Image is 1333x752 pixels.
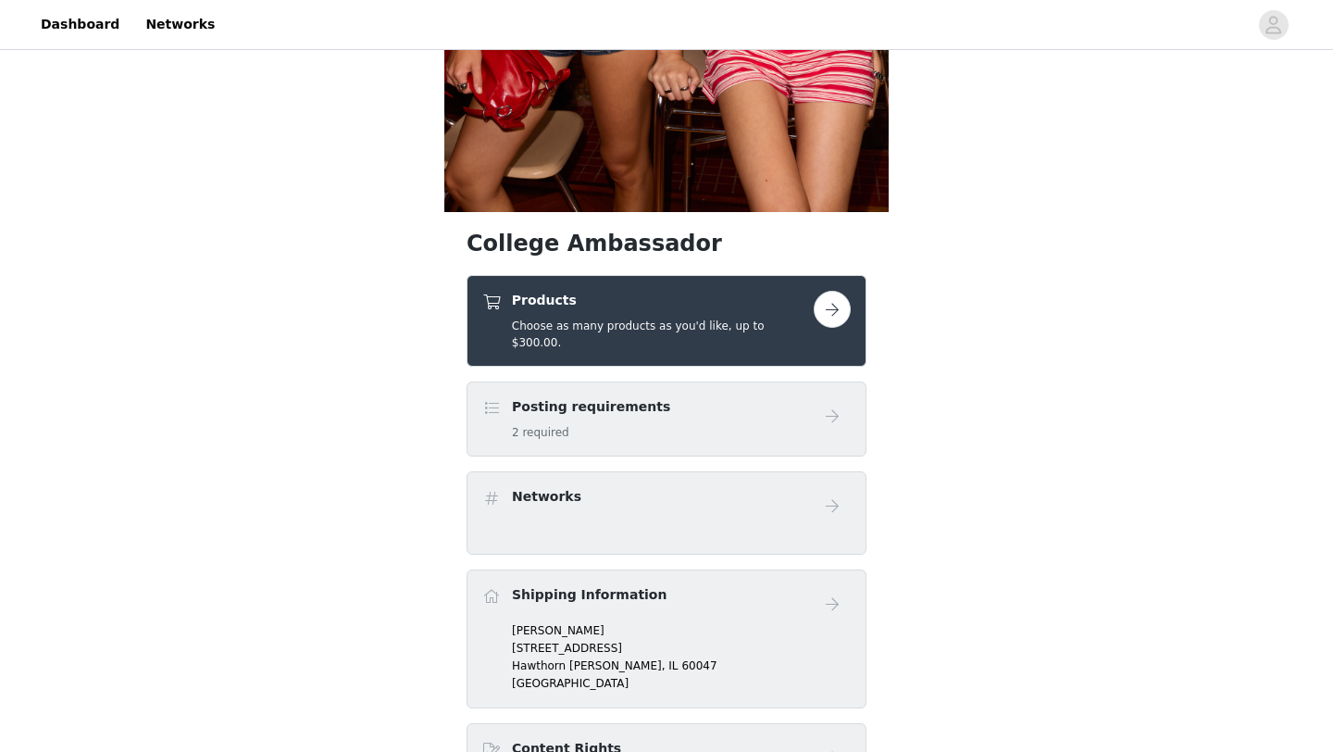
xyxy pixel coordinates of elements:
h5: Choose as many products as you'd like, up to $300.00. [512,318,814,351]
span: IL [668,659,678,672]
a: Networks [134,4,226,45]
div: Networks [467,471,866,555]
h4: Shipping Information [512,585,666,605]
div: Shipping Information [467,570,866,709]
a: Dashboard [30,4,131,45]
p: [GEOGRAPHIC_DATA] [512,675,851,692]
span: 60047 [681,659,716,672]
div: avatar [1264,10,1282,40]
p: [PERSON_NAME] [512,622,851,639]
div: Products [467,275,866,367]
h1: College Ambassador [467,227,866,260]
span: Hawthorn [PERSON_NAME], [512,659,665,672]
h5: 2 required [512,424,670,441]
h4: Posting requirements [512,397,670,417]
h4: Networks [512,487,581,507]
div: Posting requirements [467,382,866,457]
p: [STREET_ADDRESS] [512,640,851,657]
h4: Products [512,291,814,310]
